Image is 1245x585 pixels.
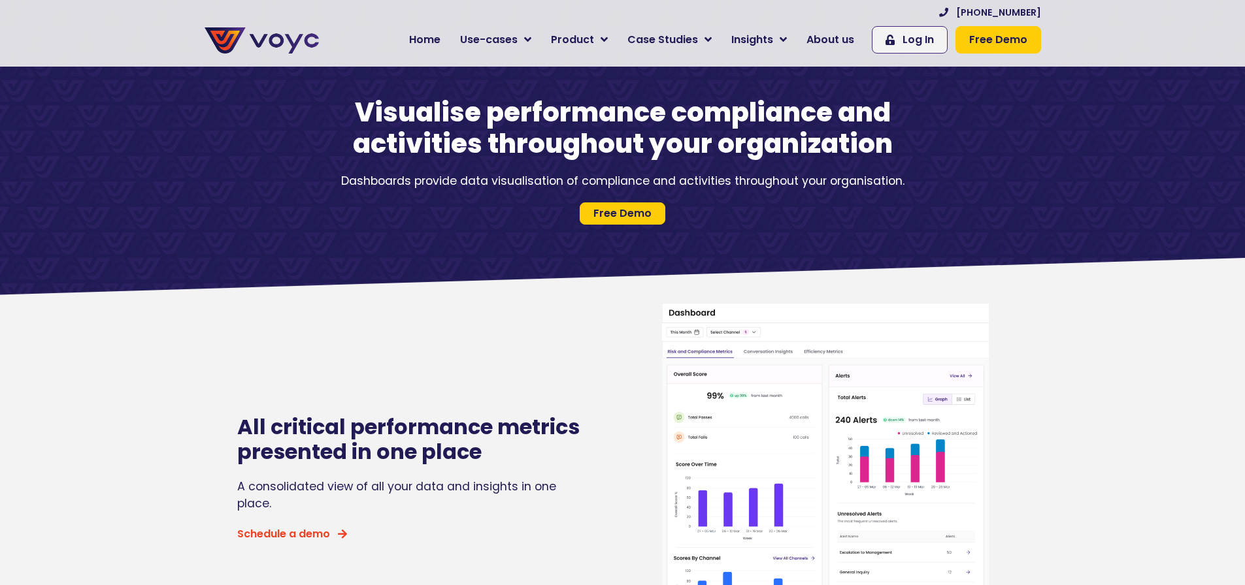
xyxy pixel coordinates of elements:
span: [PHONE_NUMBER] [956,6,1041,20]
h2: All critical performance metrics presented in one place [237,415,584,465]
div: A consolidated view of all your data and insights in one place. [237,478,584,513]
a: [PHONE_NUMBER] [939,6,1041,20]
span: Schedule a demo [237,529,330,539]
span: About us [806,32,854,48]
span: Log In [903,32,934,48]
a: Schedule a demo [237,529,347,539]
a: Case Studies [618,27,722,53]
a: Home [399,27,450,53]
span: Use-cases [460,32,518,48]
div: Dashboards provide data visualisation of compliance and activities throughout your organisation. [329,172,917,189]
a: Insights [722,27,797,53]
a: Log In [872,26,948,54]
span: Home [409,32,440,48]
a: Free Demo [580,202,665,225]
img: voyc-full-logo [205,27,319,54]
span: Free Demo [969,32,1027,48]
a: Product [541,27,618,53]
a: Free Demo [955,26,1041,54]
span: Insights [731,32,773,48]
a: About us [797,27,864,53]
span: Case Studies [627,32,698,48]
h1: Visualise performance compliance and activities throughout your organization [329,97,917,159]
span: Free Demo [593,208,652,219]
span: Product [551,32,594,48]
a: Use-cases [450,27,541,53]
